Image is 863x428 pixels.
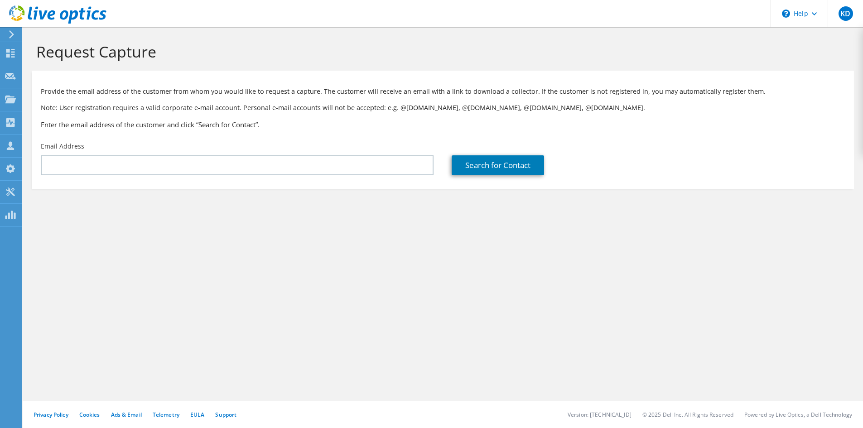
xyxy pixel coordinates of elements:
h1: Request Capture [36,42,845,61]
a: Telemetry [153,411,179,418]
label: Email Address [41,142,84,151]
p: Note: User registration requires a valid corporate e-mail account. Personal e-mail accounts will ... [41,103,845,113]
a: Support [215,411,236,418]
h3: Enter the email address of the customer and click “Search for Contact”. [41,120,845,130]
a: Search for Contact [452,155,544,175]
a: Privacy Policy [34,411,68,418]
a: EULA [190,411,204,418]
a: Cookies [79,411,100,418]
p: Provide the email address of the customer from whom you would like to request a capture. The cust... [41,87,845,96]
a: Ads & Email [111,411,142,418]
li: © 2025 Dell Inc. All Rights Reserved [642,411,733,418]
li: Version: [TECHNICAL_ID] [568,411,632,418]
span: KD [839,6,853,21]
svg: \n [782,10,790,18]
li: Powered by Live Optics, a Dell Technology [744,411,852,418]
